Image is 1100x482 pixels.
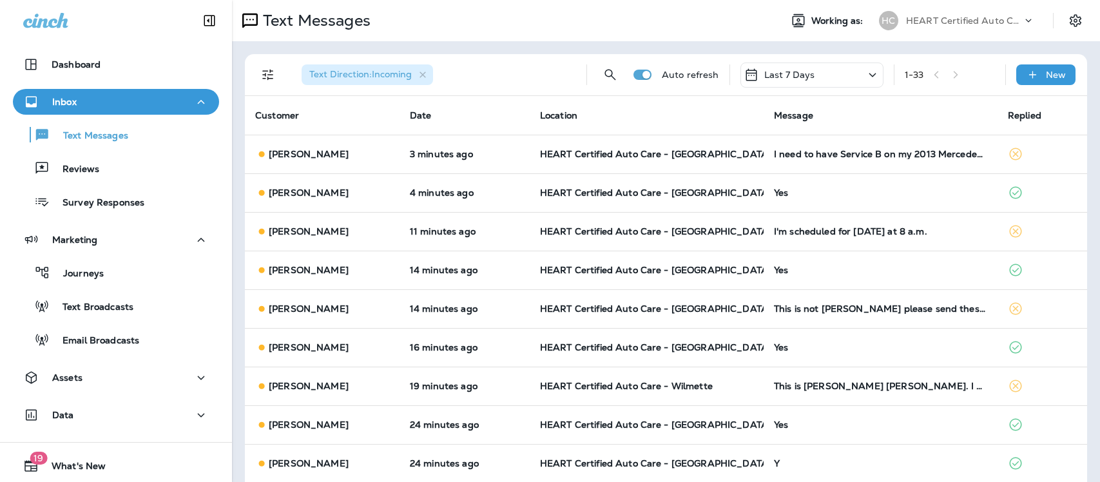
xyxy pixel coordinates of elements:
p: Inbox [52,97,77,107]
p: Aug 11, 2025 09:34 AM [410,149,519,159]
p: Text Broadcasts [50,302,133,314]
p: Aug 11, 2025 09:13 AM [410,419,519,430]
p: Dashboard [52,59,101,70]
span: Date [410,110,432,121]
div: This is Stephanie Nora. I am no longer married to White. Please note this in your correspondence.... [774,381,987,391]
button: Assets [13,365,219,390]
button: Filters [255,62,281,88]
button: Inbox [13,89,219,115]
p: New [1046,70,1066,80]
button: Settings [1064,9,1087,32]
p: [PERSON_NAME] [269,265,349,275]
button: Text Broadcasts [13,293,219,320]
p: Journeys [50,268,104,280]
p: Text Messages [50,130,128,142]
p: [PERSON_NAME] [269,458,349,468]
div: Y [774,458,987,468]
span: HEART Certified Auto Care - [GEOGRAPHIC_DATA] [540,264,771,276]
span: Working as: [811,15,866,26]
span: HEART Certified Auto Care - [GEOGRAPHIC_DATA] [540,458,771,469]
span: HEART Certified Auto Care - [GEOGRAPHIC_DATA] [540,342,771,353]
p: Text Messages [258,11,371,30]
div: Yes [774,342,987,352]
p: Assets [52,372,82,383]
p: [PERSON_NAME] [269,149,349,159]
button: Reviews [13,155,219,182]
button: Data [13,402,219,428]
p: Email Broadcasts [50,335,139,347]
div: Yes [774,265,987,275]
span: HEART Certified Auto Care - Wilmette [540,380,713,392]
div: HC [879,11,898,30]
p: Aug 11, 2025 09:33 AM [410,188,519,198]
span: HEART Certified Auto Care - [GEOGRAPHIC_DATA] [540,303,771,314]
p: [PERSON_NAME] [269,381,349,391]
p: Reviews [50,164,99,176]
div: Yes [774,419,987,430]
p: Survey Responses [50,197,144,209]
p: HEART Certified Auto Care [906,15,1022,26]
p: Marketing [52,235,97,245]
button: Collapse Sidebar [191,8,227,34]
span: HEART Certified Auto Care - [GEOGRAPHIC_DATA] [540,419,771,430]
div: Yes [774,188,987,198]
p: [PERSON_NAME] [269,188,349,198]
span: HEART Certified Auto Care - [GEOGRAPHIC_DATA] [540,187,771,198]
p: Auto refresh [662,70,719,80]
button: 19What's New [13,453,219,479]
span: 19 [30,452,47,465]
button: Email Broadcasts [13,326,219,353]
p: [PERSON_NAME] [269,304,349,314]
span: Replied [1008,110,1041,121]
p: Aug 11, 2025 09:18 AM [410,381,519,391]
p: Aug 11, 2025 09:23 AM [410,304,519,314]
span: Text Direction : Incoming [309,68,412,80]
p: Aug 11, 2025 09:13 AM [410,458,519,468]
button: Journeys [13,259,219,286]
span: Customer [255,110,299,121]
button: Survey Responses [13,188,219,215]
span: What's New [39,461,106,476]
div: 1 - 33 [905,70,924,80]
div: I need to have Service B on my 2013 Mercedes c300 performed. What do you charge and what work is ... [774,149,987,159]
p: [PERSON_NAME] [269,226,349,236]
button: Text Messages [13,121,219,148]
button: Marketing [13,227,219,253]
p: Aug 11, 2025 09:26 AM [410,226,519,236]
p: Data [52,410,74,420]
div: This is not Basil please send these texts to his phone [774,304,987,314]
div: I'm scheduled for Wednesday at 8 a.m. [774,226,987,236]
button: Search Messages [597,62,623,88]
p: [PERSON_NAME] [269,419,349,430]
button: Dashboard [13,52,219,77]
p: [PERSON_NAME] [269,342,349,352]
p: Aug 11, 2025 09:21 AM [410,342,519,352]
span: HEART Certified Auto Care - [GEOGRAPHIC_DATA] [540,226,771,237]
span: HEART Certified Auto Care - [GEOGRAPHIC_DATA] [540,148,771,160]
span: Message [774,110,813,121]
p: Last 7 Days [764,70,815,80]
p: Aug 11, 2025 09:23 AM [410,265,519,275]
span: Location [540,110,577,121]
div: Text Direction:Incoming [302,64,433,85]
